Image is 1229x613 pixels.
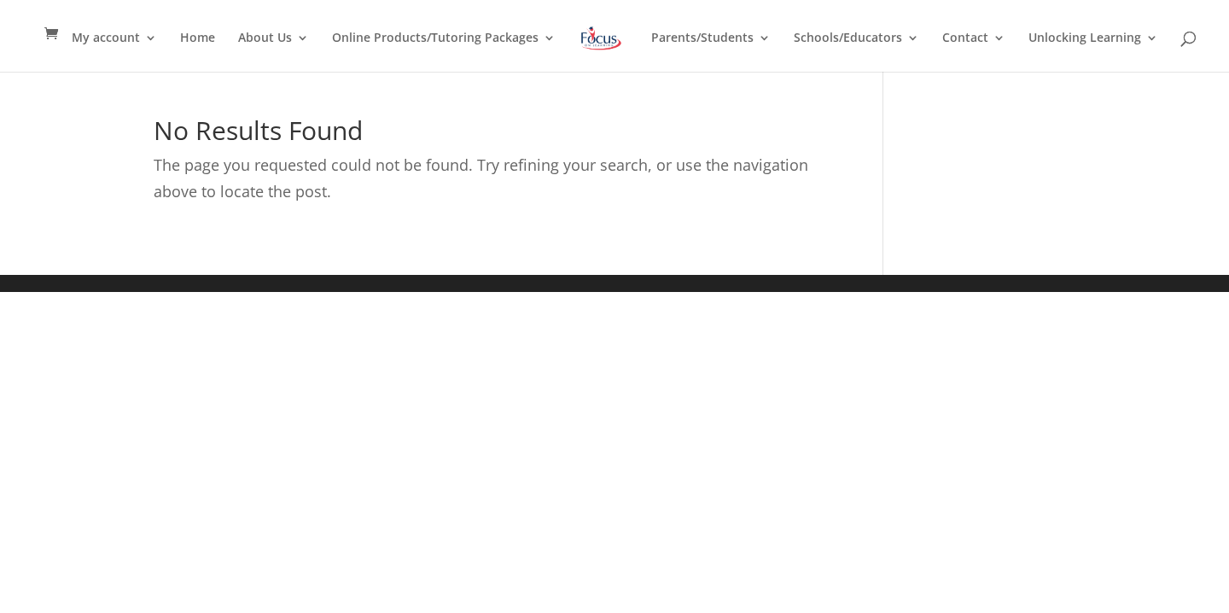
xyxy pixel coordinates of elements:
[154,152,832,204] p: The page you requested could not be found. Try refining your search, or use the navigation above ...
[651,32,771,72] a: Parents/Students
[1028,32,1158,72] a: Unlocking Learning
[154,118,832,152] h1: No Results Found
[942,32,1005,72] a: Contact
[579,23,623,54] img: Focus on Learning
[238,32,309,72] a: About Us
[794,32,919,72] a: Schools/Educators
[332,32,556,72] a: Online Products/Tutoring Packages
[72,32,157,72] a: My account
[180,32,215,72] a: Home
